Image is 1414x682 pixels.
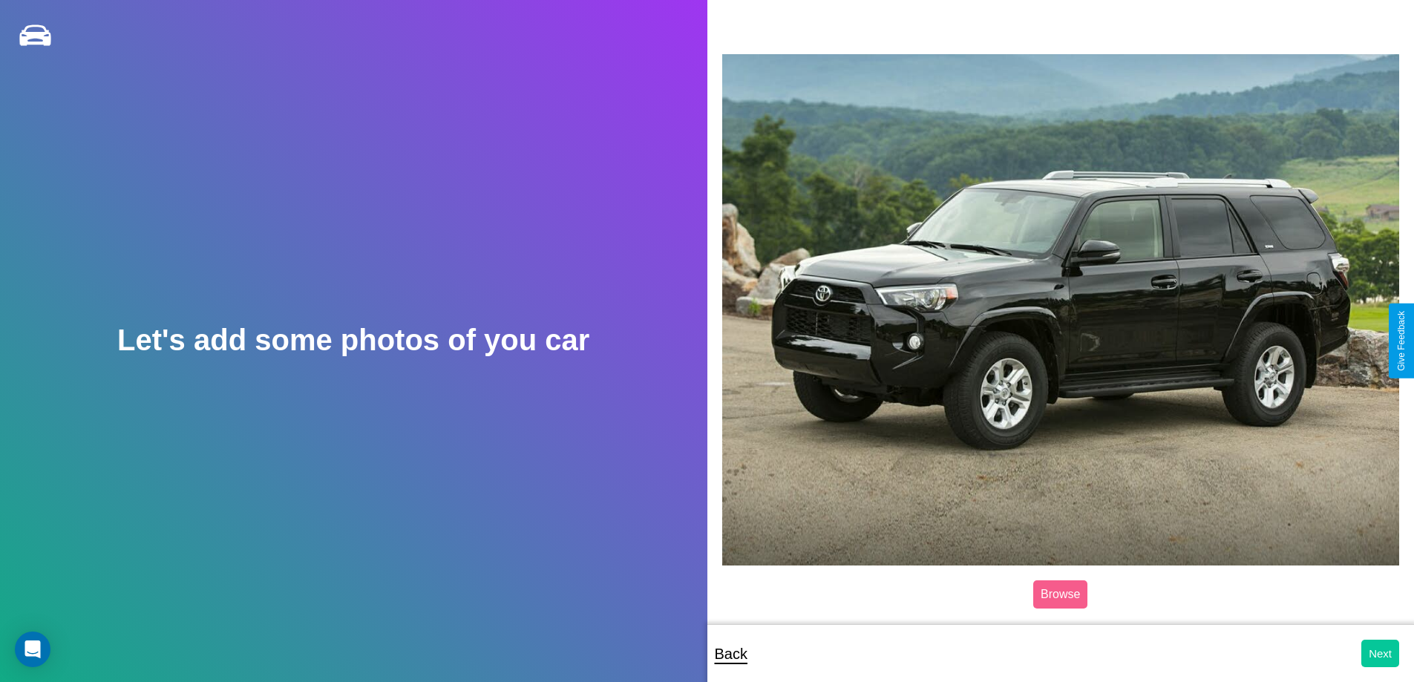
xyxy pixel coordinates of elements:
img: posted [722,54,1400,565]
label: Browse [1033,580,1087,609]
p: Back [715,640,747,667]
div: Give Feedback [1396,311,1407,371]
button: Next [1361,640,1399,667]
h2: Let's add some photos of you car [117,324,589,357]
div: Open Intercom Messenger [15,632,50,667]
